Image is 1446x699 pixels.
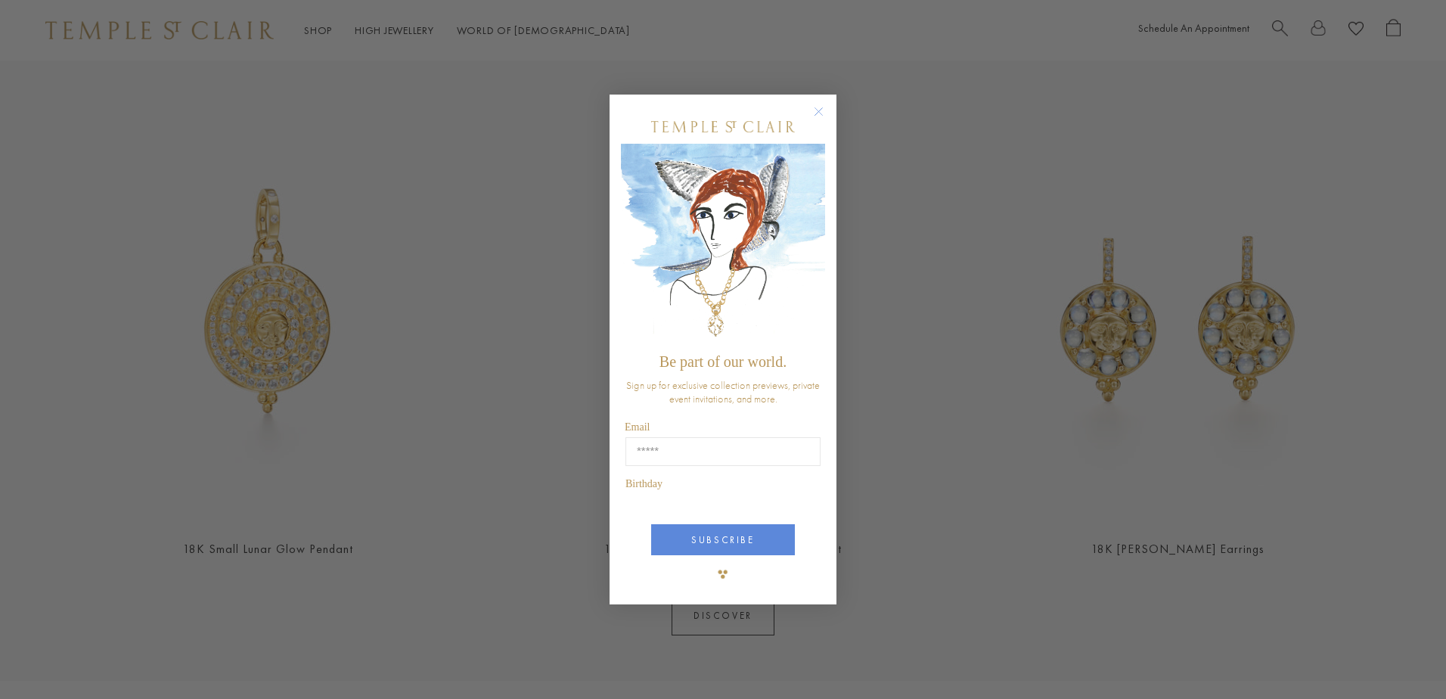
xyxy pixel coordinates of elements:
img: Temple St. Clair [651,121,795,132]
button: Close dialog [817,110,836,129]
img: c4a9eb12-d91a-4d4a-8ee0-386386f4f338.jpeg [621,144,825,346]
img: TSC [708,559,738,589]
span: Birthday [625,478,662,489]
span: Email [625,421,650,433]
button: SUBSCRIBE [651,524,795,555]
span: Be part of our world. [659,353,787,370]
input: Email [625,437,821,466]
span: Sign up for exclusive collection previews, private event invitations, and more. [626,378,820,405]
